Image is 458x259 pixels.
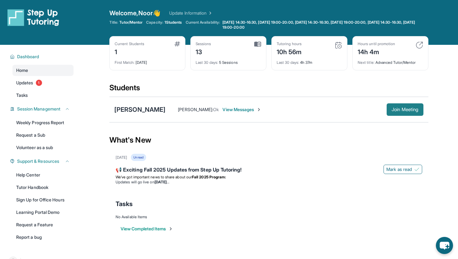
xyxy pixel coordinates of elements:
button: Join Meeting [387,103,423,116]
a: Request a Sub [12,129,74,141]
span: Title: [109,20,118,25]
img: logo [7,9,59,26]
img: Mark as read [414,167,419,172]
div: [PERSON_NAME] [114,105,165,114]
span: Last 30 days : [277,60,299,65]
span: Tasks [16,92,28,98]
a: Learning Portal Demo [12,207,74,218]
div: What's New [109,126,428,154]
span: Support & Resources [17,158,59,164]
img: Chevron-Right [256,107,261,112]
span: Join Meeting [392,108,418,111]
button: chat-button [436,237,453,254]
span: [PERSON_NAME] : [178,107,213,112]
div: 1 [115,46,144,56]
div: Current Students [115,41,144,46]
span: 1 Students [165,20,182,25]
div: 4h 37m [277,56,342,65]
img: card [174,41,180,46]
span: Ok [213,107,219,112]
div: Sessions [196,41,211,46]
img: card [254,41,261,47]
span: Next title : [358,60,375,65]
button: Mark as read [384,165,422,174]
strong: Fall 2025 Program: [192,175,226,179]
strong: [DATE] [155,180,169,184]
a: Help Center [12,169,74,181]
span: Tutor/Mentor [119,20,142,25]
img: card [416,41,423,49]
span: [DATE] 14:30-16:30, [DATE] 19:00-20:00, [DATE] 14:30-16:30, [DATE] 19:00-20:00, [DATE] 14:30-16:3... [222,20,427,30]
div: 5 Sessions [196,56,261,65]
span: 1 [36,80,42,86]
a: Home [12,65,74,76]
div: 13 [196,46,211,56]
a: Update Information [169,10,213,16]
div: Students [109,83,428,97]
div: Tutoring hours [277,41,302,46]
span: Welcome, Noor 👋 [109,9,160,17]
div: Hours until promotion [358,41,395,46]
img: card [335,41,342,49]
span: Last 30 days : [196,60,218,65]
a: Weekly Progress Report [12,117,74,128]
span: Updates [16,80,33,86]
a: Sign Up for Office Hours [12,194,74,205]
div: 10h 56m [277,46,302,56]
span: Tasks [116,200,133,208]
span: Capacity: [146,20,163,25]
img: Chevron Right [207,10,213,16]
button: Dashboard [15,54,70,60]
span: View Messages [222,106,261,113]
div: Unread [131,154,146,161]
button: View Completed Items [121,226,173,232]
div: No Available Items [116,214,422,219]
a: Report a bug [12,232,74,243]
div: [DATE] [116,155,127,160]
a: Tutor Handbook [12,182,74,193]
span: We’ve got important news to share about our [116,175,192,179]
span: Home [16,67,28,73]
button: Support & Resources [15,158,70,164]
span: Mark as read [386,166,412,172]
a: Tasks [12,90,74,101]
span: Current Availability: [186,20,220,30]
a: Updates1 [12,77,74,88]
div: 14h 4m [358,46,395,56]
span: Dashboard [17,54,39,60]
div: Advanced Tutor/Mentor [358,56,423,65]
a: Request a Feature [12,219,74,230]
button: Session Management [15,106,70,112]
span: Session Management [17,106,60,112]
a: [DATE] 14:30-16:30, [DATE] 19:00-20:00, [DATE] 14:30-16:30, [DATE] 19:00-20:00, [DATE] 14:30-16:3... [221,20,428,30]
a: Volunteer as a sub [12,142,74,153]
li: Updates will go live on [116,180,422,185]
div: [DATE] [115,56,180,65]
div: 📢 Exciting Fall 2025 Updates from Step Up Tutoring! [116,166,422,175]
span: First Match : [115,60,135,65]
